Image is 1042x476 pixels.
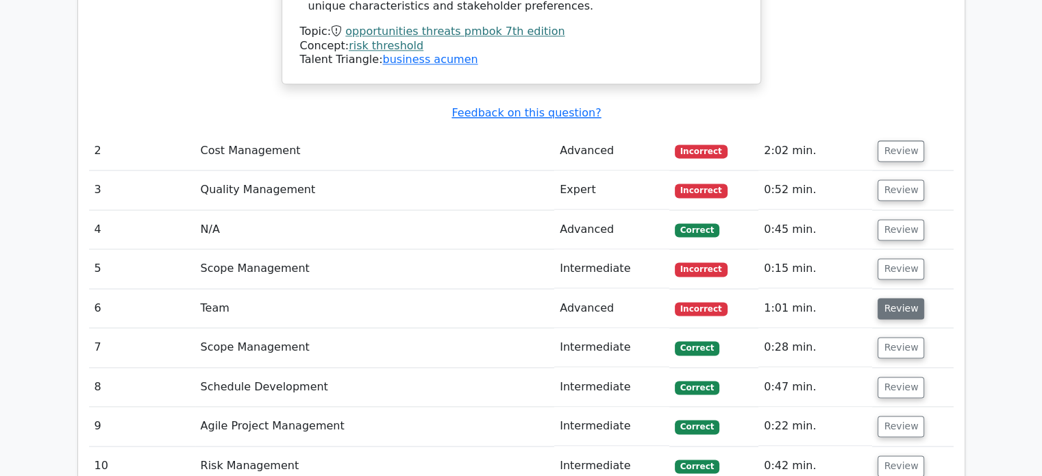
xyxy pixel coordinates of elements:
td: 8 [89,368,195,407]
td: Intermediate [554,328,669,367]
span: Incorrect [675,302,728,316]
div: Concept: [300,39,743,53]
span: Correct [675,460,719,473]
button: Review [878,377,924,398]
button: Review [878,258,924,279]
td: Scope Management [195,249,555,288]
span: Correct [675,420,719,434]
span: Correct [675,381,719,394]
span: Correct [675,223,719,237]
td: 0:22 min. [758,407,872,446]
td: Quality Management [195,171,555,210]
td: Intermediate [554,368,669,407]
td: Intermediate [554,407,669,446]
td: Agile Project Management [195,407,555,446]
a: risk threshold [349,39,423,52]
td: Cost Management [195,131,555,171]
span: Incorrect [675,262,728,276]
td: 0:45 min. [758,210,872,249]
td: 2 [89,131,195,171]
td: Scope Management [195,328,555,367]
td: 9 [89,407,195,446]
button: Review [878,140,924,162]
td: 5 [89,249,195,288]
td: 3 [89,171,195,210]
button: Review [878,416,924,437]
td: 1:01 min. [758,289,872,328]
a: Feedback on this question? [451,106,601,119]
td: 0:52 min. [758,171,872,210]
td: 7 [89,328,195,367]
td: 4 [89,210,195,249]
td: 0:15 min. [758,249,872,288]
button: Review [878,337,924,358]
button: Review [878,219,924,240]
span: Incorrect [675,184,728,197]
td: 6 [89,289,195,328]
a: business acumen [382,53,477,66]
td: Schedule Development [195,368,555,407]
button: Review [878,298,924,319]
div: Talent Triangle: [300,25,743,67]
td: Advanced [554,289,669,328]
td: N/A [195,210,555,249]
td: 0:28 min. [758,328,872,367]
td: Intermediate [554,249,669,288]
td: Expert [554,171,669,210]
div: Topic: [300,25,743,39]
td: 2:02 min. [758,131,872,171]
span: Incorrect [675,145,728,158]
td: Team [195,289,555,328]
span: Correct [675,341,719,355]
button: Review [878,179,924,201]
td: Advanced [554,210,669,249]
td: 0:47 min. [758,368,872,407]
td: Advanced [554,131,669,171]
a: opportunities threats pmbok 7th edition [345,25,565,38]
